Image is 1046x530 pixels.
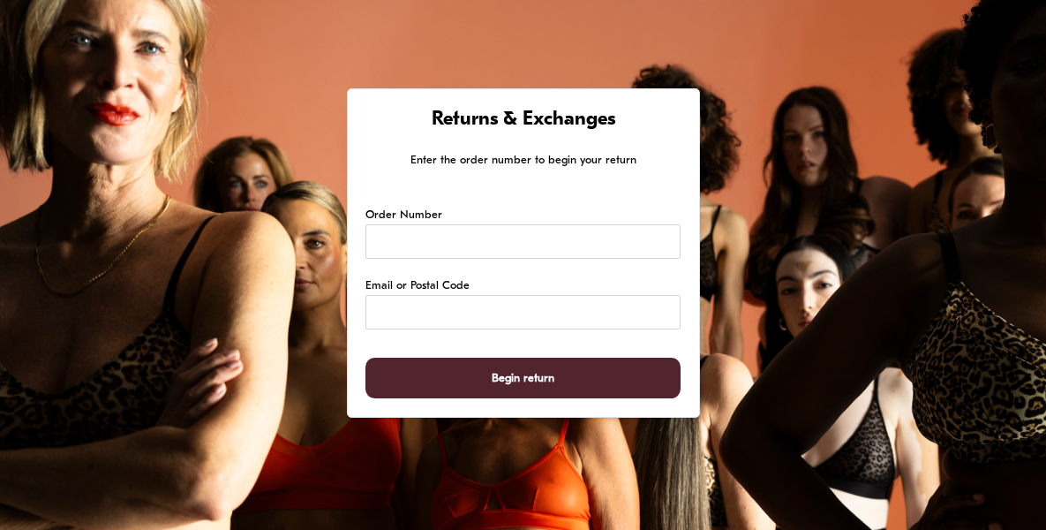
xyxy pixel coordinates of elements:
label: Order Number [365,207,442,224]
span: Begin return [492,359,554,398]
p: Enter the order number to begin your return [365,151,680,170]
label: Email or Postal Code [365,277,470,295]
h1: Returns & Exchanges [365,108,680,133]
button: Begin return [365,358,680,399]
